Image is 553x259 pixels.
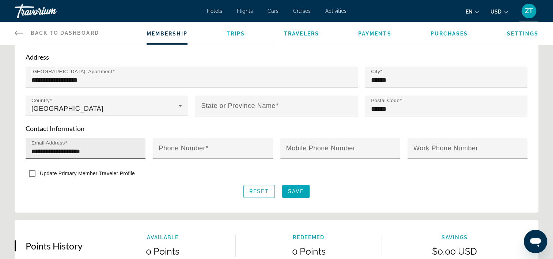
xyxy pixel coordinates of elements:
[325,8,346,14] a: Activities
[519,3,538,19] button: User Menu
[15,1,88,20] a: Travorium
[413,144,478,152] mat-label: Work Phone Number
[147,31,188,37] a: Membership
[293,8,311,14] a: Cruises
[90,234,235,240] p: Available
[207,8,222,14] a: Hotels
[282,185,310,198] button: Save
[525,7,533,15] span: ZT
[371,98,399,103] mat-label: Postal Code
[15,22,99,44] a: Back to Dashboard
[31,69,112,74] mat-label: [GEOGRAPHIC_DATA], Apartment
[243,185,275,198] button: Reset
[236,234,381,240] p: Redeemed
[31,30,99,36] span: Back to Dashboard
[31,140,65,146] mat-label: Email Address
[284,31,319,37] a: Travelers
[466,6,480,17] button: Change language
[249,188,269,194] span: Reset
[507,31,538,37] a: Settings
[430,31,468,37] a: Purchases
[466,9,473,15] span: en
[286,144,356,152] mat-label: Mobile Phone Number
[382,246,527,257] p: $0.00 USD
[26,240,83,251] h3: Points History
[26,53,527,61] p: Address
[201,102,275,109] mat-label: State or Province Name
[490,9,501,15] span: USD
[159,144,205,152] mat-label: Phone Number
[227,31,245,37] a: Trips
[288,188,304,194] span: Save
[26,124,527,132] p: Contact Information
[236,246,381,257] p: 0 Points
[358,31,391,37] a: Payments
[524,230,547,253] iframe: Button to launch messaging window
[490,6,508,17] button: Change currency
[382,234,527,240] p: Savings
[371,69,380,74] mat-label: City
[268,8,279,14] a: Cars
[31,105,103,112] span: [GEOGRAPHIC_DATA]
[90,246,235,257] p: 0 Points
[237,8,253,14] a: Flights
[31,98,50,103] mat-label: Country
[40,170,135,176] span: Update Primary Member Traveler Profile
